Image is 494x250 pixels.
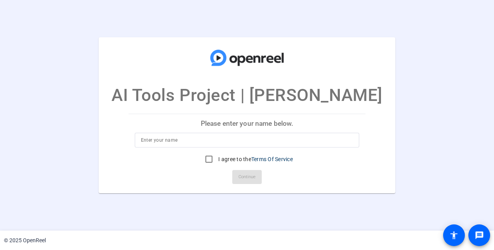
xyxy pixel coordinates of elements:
[141,135,353,145] input: Enter your name
[111,82,383,108] p: AI Tools Project | [PERSON_NAME]
[251,156,293,162] a: Terms Of Service
[4,236,46,245] div: © 2025 OpenReel
[475,231,484,240] mat-icon: message
[449,231,459,240] mat-icon: accessibility
[217,155,293,163] label: I agree to the
[129,114,366,133] p: Please enter your name below.
[208,45,286,71] img: company-logo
